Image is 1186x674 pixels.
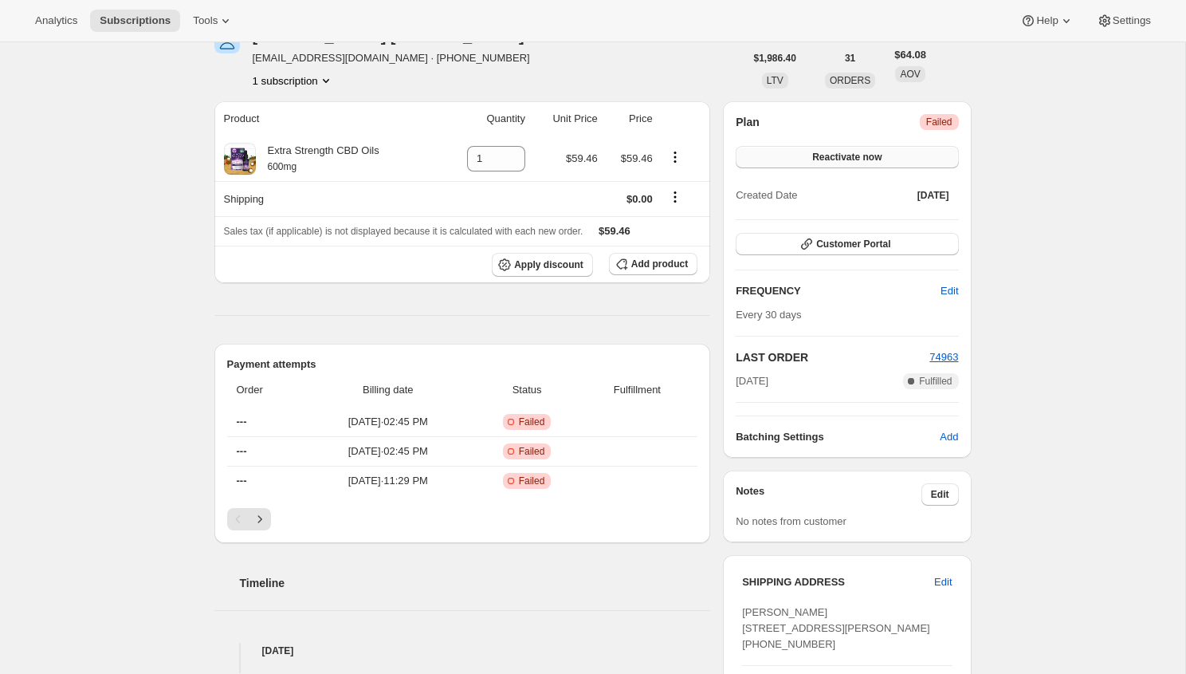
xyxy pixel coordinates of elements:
[249,508,271,530] button: Next
[440,101,530,136] th: Quantity
[90,10,180,32] button: Subscriptions
[744,47,806,69] button: $1,986.40
[626,193,653,205] span: $0.00
[308,473,468,489] span: [DATE] · 11:29 PM
[214,643,711,659] h4: [DATE]
[1087,10,1160,32] button: Settings
[894,47,926,63] span: $64.08
[183,10,243,32] button: Tools
[736,187,797,203] span: Created Date
[253,50,544,66] span: [EMAIL_ADDRESS][DOMAIN_NAME] · [PHONE_NUMBER]
[736,233,958,255] button: Customer Portal
[662,148,688,166] button: Product actions
[256,143,379,175] div: Extra Strength CBD Oils
[519,475,545,487] span: Failed
[566,152,598,164] span: $59.46
[1036,14,1058,27] span: Help
[224,143,256,175] img: product img
[736,309,801,321] span: Every 30 days
[100,14,171,27] span: Subscriptions
[940,429,958,445] span: Add
[227,372,304,408] th: Order
[930,424,968,450] button: Add
[621,152,653,164] span: $59.46
[830,75,870,86] span: ORDERS
[917,189,949,202] span: [DATE]
[240,575,711,591] h2: Timeline
[631,258,688,270] span: Add product
[609,253,697,275] button: Add product
[1113,14,1151,27] span: Settings
[253,73,334,89] button: Product actions
[931,488,949,501] span: Edit
[519,445,545,458] span: Failed
[1011,10,1083,32] button: Help
[237,416,247,428] span: ---
[530,101,603,136] th: Unit Price
[736,114,760,130] h2: Plan
[736,373,768,389] span: [DATE]
[736,515,846,527] span: No notes from customer
[736,429,940,445] h6: Batching Settings
[237,445,247,457] span: ---
[519,416,545,428] span: Failed
[736,349,929,365] h2: LAST ORDER
[603,101,658,136] th: Price
[941,283,958,299] span: Edit
[736,283,941,299] h2: FREQUENCY
[908,184,959,207] button: [DATE]
[929,349,958,365] button: 74963
[662,188,688,206] button: Shipping actions
[816,238,890,250] span: Customer Portal
[919,375,952,388] span: Fulfilled
[514,258,583,271] span: Apply discount
[237,475,247,487] span: ---
[767,75,783,86] span: LTV
[931,278,968,304] button: Edit
[926,116,952,128] span: Failed
[477,382,577,398] span: Status
[736,146,958,168] button: Reactivate now
[587,382,689,398] span: Fulfillment
[934,574,952,590] span: Edit
[227,357,698,372] h2: Payment attempts
[845,52,855,65] span: 31
[308,443,468,459] span: [DATE] · 02:45 PM
[214,181,440,216] th: Shipping
[925,570,961,595] button: Edit
[742,574,934,590] h3: SHIPPING ADDRESS
[812,151,882,164] span: Reactivate now
[214,101,440,136] th: Product
[835,47,865,69] button: 31
[929,351,958,363] a: 74963
[900,69,920,80] span: AOV
[308,414,468,430] span: [DATE] · 02:45 PM
[35,14,77,27] span: Analytics
[26,10,87,32] button: Analytics
[253,28,544,44] div: [PERSON_NAME] [PERSON_NAME]
[599,225,630,237] span: $59.46
[492,253,593,277] button: Apply discount
[227,508,698,530] nav: Pagination
[224,226,583,237] span: Sales tax (if applicable) is not displayed because it is calculated with each new order.
[921,483,959,506] button: Edit
[308,382,468,398] span: Billing date
[268,161,297,172] small: 600mg
[736,483,921,506] h3: Notes
[754,52,796,65] span: $1,986.40
[193,14,218,27] span: Tools
[742,606,930,650] span: [PERSON_NAME] [STREET_ADDRESS][PERSON_NAME] [PHONE_NUMBER]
